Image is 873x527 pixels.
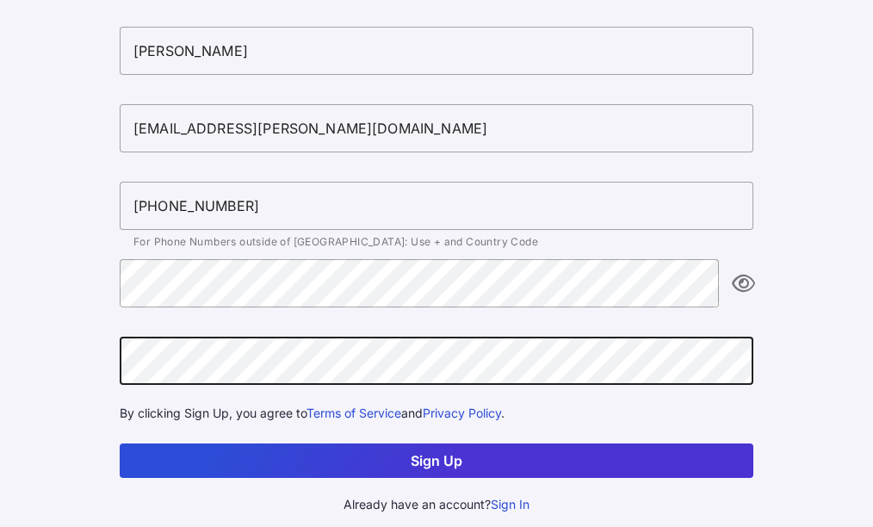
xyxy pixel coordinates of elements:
[120,404,753,423] div: By clicking Sign Up, you agree to and .
[133,235,538,248] span: For Phone Numbers outside of [GEOGRAPHIC_DATA]: Use + and Country Code
[120,495,753,514] div: Already have an account?
[423,406,501,420] a: Privacy Policy
[120,104,753,152] input: Email
[733,273,753,294] i: appended action
[491,495,529,514] button: Sign In
[120,27,753,75] input: Last Name
[120,182,753,230] input: Phone Number
[120,443,753,478] button: Sign Up
[306,406,401,420] a: Terms of Service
